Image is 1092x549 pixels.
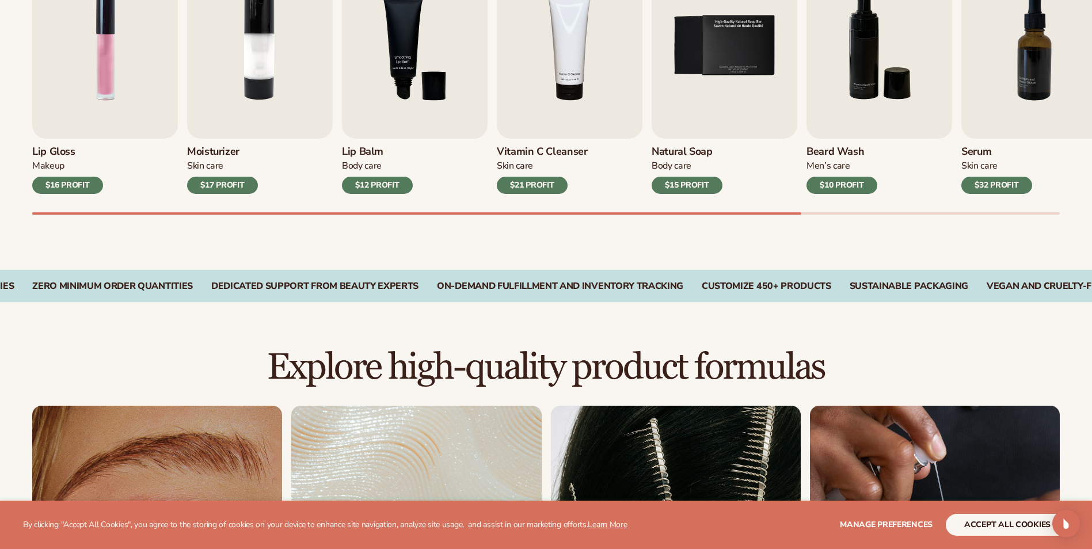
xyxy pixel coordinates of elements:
button: Manage preferences [840,514,933,536]
h3: Lip Gloss [32,146,103,158]
div: Skin Care [497,160,588,172]
h3: Lip Balm [342,146,413,158]
div: Dedicated Support From Beauty Experts [211,281,418,292]
div: Skin Care [187,160,258,172]
div: $21 PROFIT [497,177,568,194]
div: Skin Care [961,160,1032,172]
div: CUSTOMIZE 450+ PRODUCTS [702,281,831,292]
p: By clicking "Accept All Cookies", you agree to the storing of cookies on your device to enhance s... [23,520,627,530]
div: $15 PROFIT [652,177,722,194]
h3: Vitamin C Cleanser [497,146,588,158]
div: $17 PROFIT [187,177,258,194]
div: Zero Minimum Order QuantitieS [32,281,193,292]
div: Body Care [342,160,413,172]
h3: Natural Soap [652,146,722,158]
a: Learn More [588,519,627,530]
h3: Serum [961,146,1032,158]
button: accept all cookies [946,514,1069,536]
div: $10 PROFIT [806,177,877,194]
span: Manage preferences [840,519,933,530]
h3: Beard Wash [806,146,877,158]
h3: Moisturizer [187,146,258,158]
div: Makeup [32,160,103,172]
div: Men’s Care [806,160,877,172]
div: $12 PROFIT [342,177,413,194]
div: SUSTAINABLE PACKAGING [850,281,968,292]
div: Open Intercom Messenger [1052,510,1080,537]
h2: Explore high-quality product formulas [32,348,1060,387]
div: Body Care [652,160,722,172]
div: $32 PROFIT [961,177,1032,194]
div: On-Demand Fulfillment and Inventory Tracking [437,281,683,292]
div: $16 PROFIT [32,177,103,194]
